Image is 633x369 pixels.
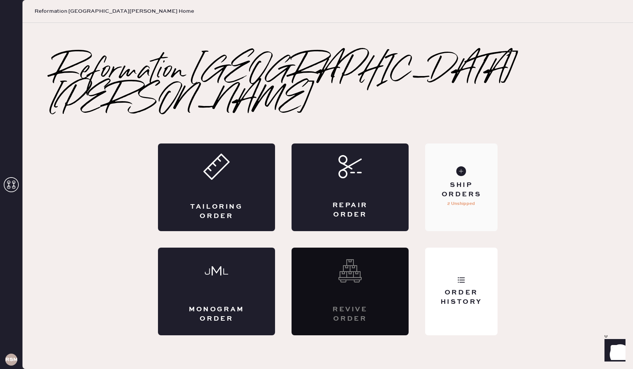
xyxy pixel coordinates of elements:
div: Ship Orders [431,181,492,199]
div: Order History [431,288,492,307]
p: 2 Unshipped [447,199,475,208]
div: Monogram Order [188,305,245,324]
div: Repair Order [322,201,379,220]
h3: RSMA [5,357,17,362]
h2: Reformation [GEOGRAPHIC_DATA][PERSON_NAME] [53,57,603,117]
div: Revive order [322,305,379,324]
div: Interested? Contact us at care@hemster.co [292,248,409,335]
iframe: Front Chat [597,335,630,368]
div: Tailoring Order [188,202,245,221]
span: Reformation [GEOGRAPHIC_DATA][PERSON_NAME] Home [35,7,194,15]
